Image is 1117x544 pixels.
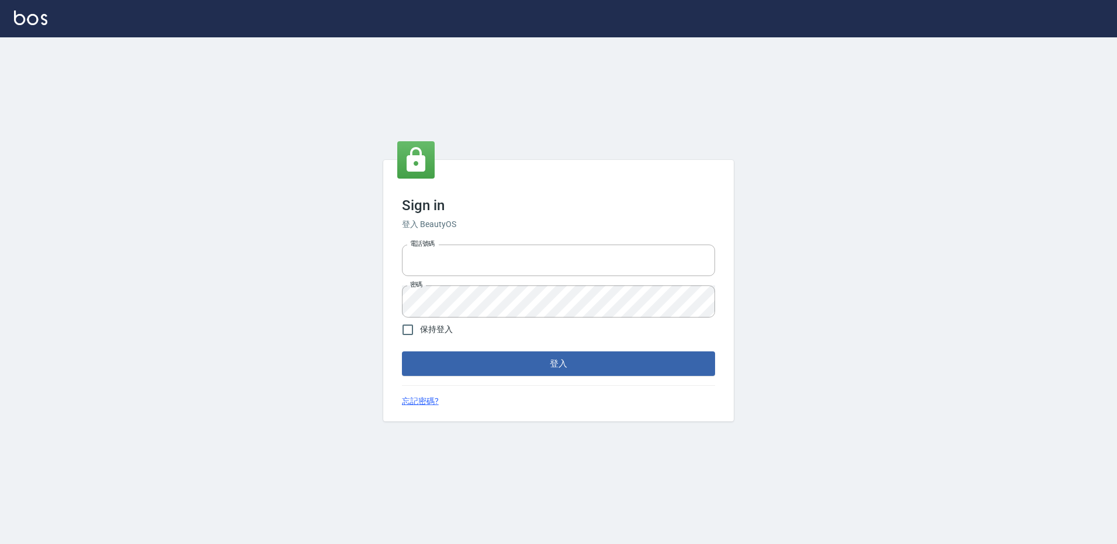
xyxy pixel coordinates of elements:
span: 保持登入 [420,323,453,336]
a: 忘記密碼? [402,395,439,407]
img: Logo [14,11,47,25]
button: 登入 [402,351,715,376]
label: 電話號碼 [410,239,435,248]
label: 密碼 [410,280,422,289]
h3: Sign in [402,197,715,214]
h6: 登入 BeautyOS [402,218,715,231]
